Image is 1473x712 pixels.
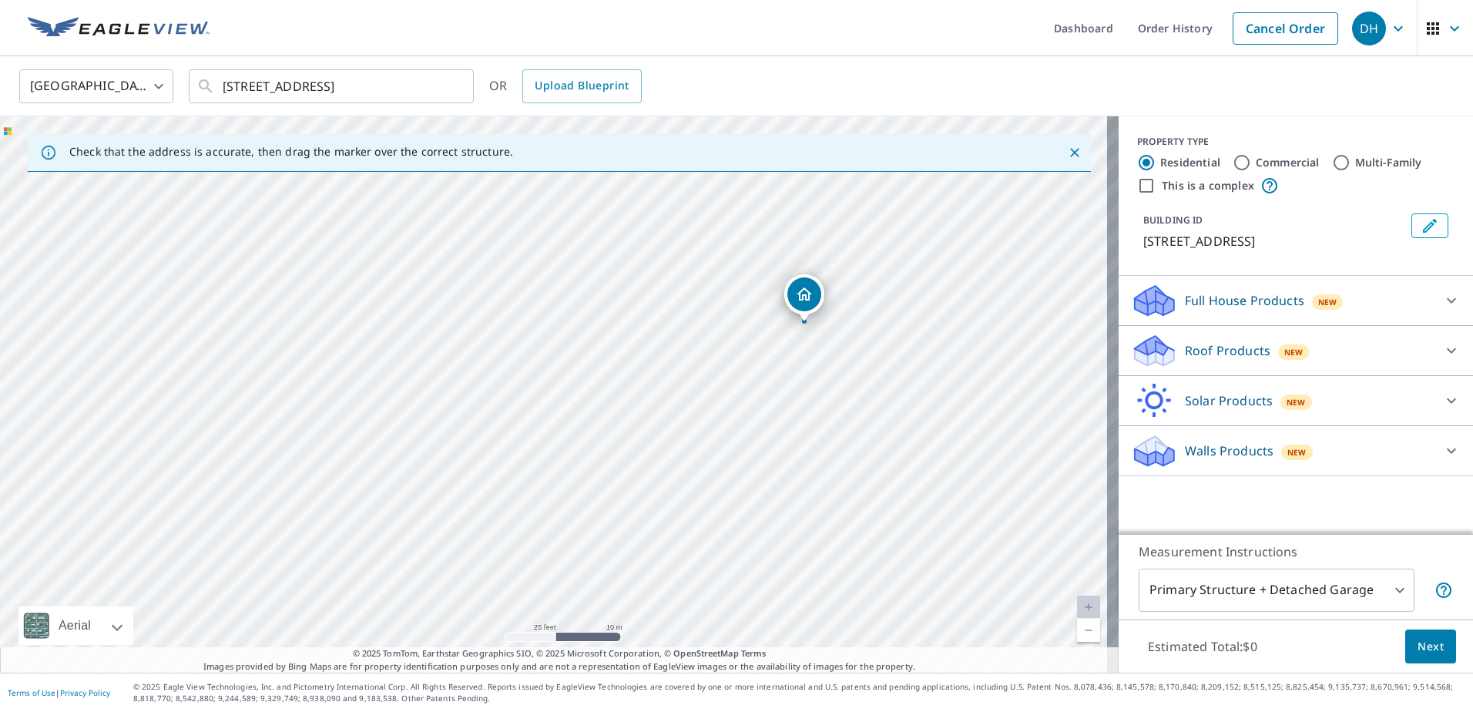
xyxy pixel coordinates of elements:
input: Search by address or latitude-longitude [223,65,442,108]
span: Upload Blueprint [535,76,629,96]
p: | [8,688,110,697]
a: Privacy Policy [60,687,110,698]
img: EV Logo [28,17,210,40]
span: New [1287,446,1307,458]
div: PROPERTY TYPE [1137,135,1455,149]
p: BUILDING ID [1143,213,1203,227]
p: Estimated Total: $0 [1136,630,1270,663]
div: Walls ProductsNew [1131,432,1461,469]
button: Close [1065,143,1085,163]
div: DH [1352,12,1386,45]
div: [GEOGRAPHIC_DATA] [19,65,173,108]
label: Commercial [1256,155,1320,170]
div: OR [489,69,642,103]
p: Full House Products [1185,291,1304,310]
p: Walls Products [1185,442,1273,460]
div: Primary Structure + Detached Garage [1139,569,1414,612]
a: Terms of Use [8,687,55,698]
p: Solar Products [1185,391,1273,410]
span: © 2025 TomTom, Earthstar Geographics SIO, © 2025 Microsoft Corporation, © [353,647,767,660]
div: Dropped pin, building 1, Residential property, 1400 N Park Ave Herrin, IL 62948 [784,274,824,322]
a: Cancel Order [1233,12,1338,45]
button: Next [1405,630,1456,664]
p: Check that the address is accurate, then drag the marker over the correct structure. [69,145,513,159]
div: Full House ProductsNew [1131,282,1461,319]
a: OpenStreetMap [673,647,738,659]
div: Solar ProductsNew [1131,382,1461,419]
span: New [1318,296,1337,308]
p: Measurement Instructions [1139,542,1453,561]
label: This is a complex [1162,178,1254,193]
div: Aerial [54,606,96,645]
span: New [1284,346,1304,358]
span: Next [1418,637,1444,657]
div: Roof ProductsNew [1131,332,1461,369]
p: [STREET_ADDRESS] [1143,232,1405,250]
a: Upload Blueprint [522,69,641,103]
button: Edit building 1 [1411,213,1448,238]
a: Current Level 20, Zoom In Disabled [1077,596,1100,619]
label: Residential [1160,155,1220,170]
a: Current Level 20, Zoom Out [1077,619,1100,642]
p: © 2025 Eagle View Technologies, Inc. and Pictometry International Corp. All Rights Reserved. Repo... [133,681,1465,704]
div: Aerial [18,606,133,645]
span: Your report will include the primary structure and a detached garage if one exists. [1434,581,1453,599]
a: Terms [741,647,767,659]
label: Multi-Family [1355,155,1422,170]
p: Roof Products [1185,341,1270,360]
span: New [1287,396,1306,408]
